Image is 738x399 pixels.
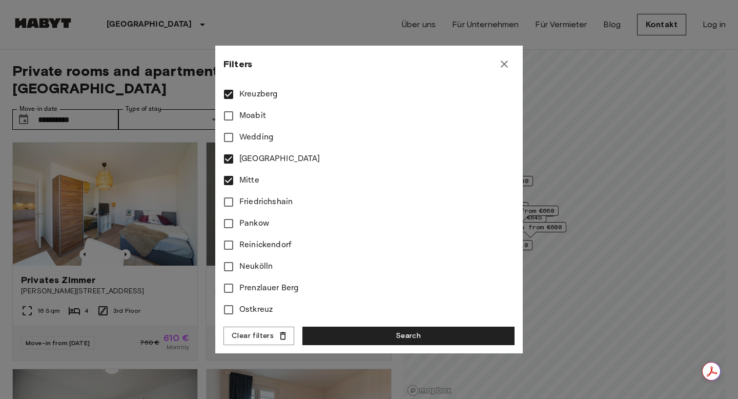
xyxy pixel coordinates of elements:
span: Reinickendorf [239,239,292,251]
button: Search [302,327,515,346]
span: Prenzlauer Berg [239,282,299,294]
span: Moabit [239,110,266,122]
span: Neukölln [239,261,273,273]
span: Filters [223,58,252,70]
span: Pankow [239,217,269,230]
span: [GEOGRAPHIC_DATA] [239,153,320,165]
span: Mitte [239,174,259,187]
span: Ostkreuz [239,304,273,316]
span: Kreuzberg [239,88,278,101]
span: Friedrichshain [239,196,293,208]
button: Clear filters [223,327,294,346]
span: Wedding [239,131,274,144]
